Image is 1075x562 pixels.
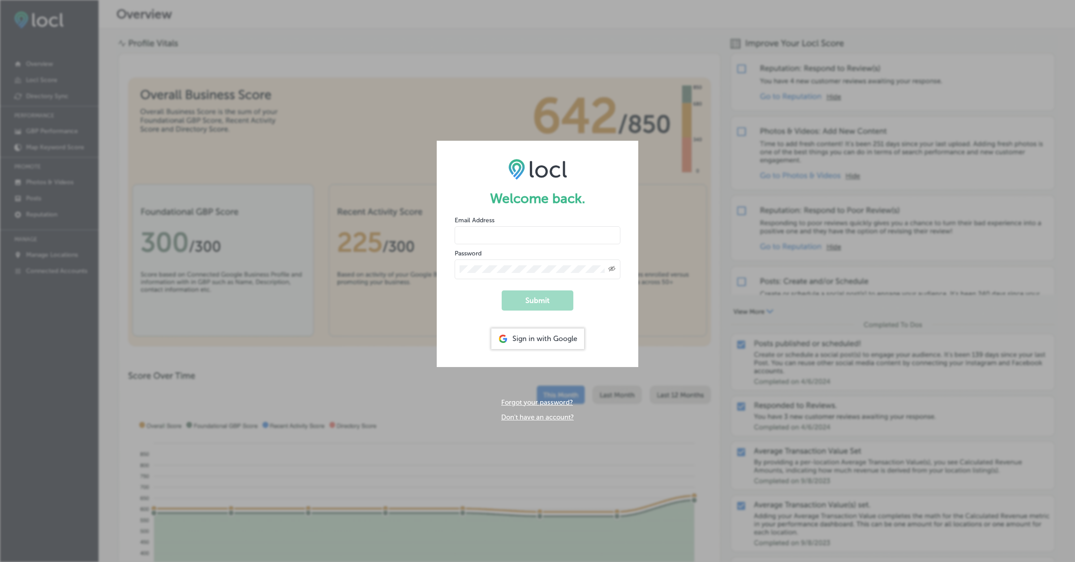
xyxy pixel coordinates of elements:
div: Sign in with Google [491,329,584,349]
img: LOCL logo [508,159,567,179]
h1: Welcome back. [455,190,620,207]
button: Submit [502,290,573,311]
span: Toggle password visibility [608,265,615,273]
a: Forgot your password? [501,398,573,406]
label: Email Address [455,216,494,224]
label: Password [455,250,482,257]
a: Don't have an account? [501,413,574,421]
